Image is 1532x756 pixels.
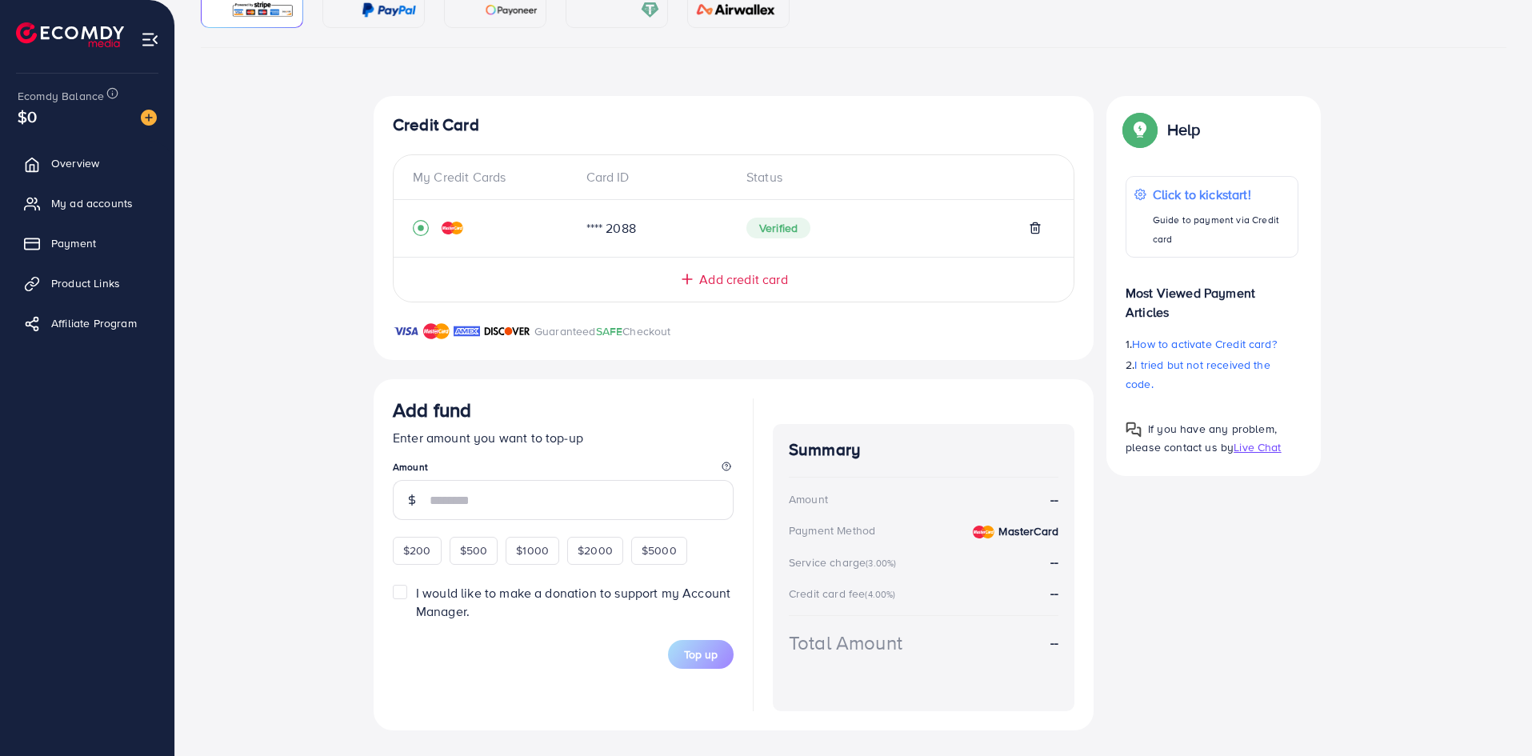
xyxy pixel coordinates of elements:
div: Service charge [789,554,901,570]
a: Product Links [12,267,162,299]
a: Affiliate Program [12,307,162,339]
div: My Credit Cards [413,168,574,186]
h4: Summary [789,440,1058,460]
span: Payment [51,235,96,251]
img: credit [973,526,994,538]
div: Amount [789,491,828,507]
span: SAFE [596,323,623,339]
img: credit [442,222,463,234]
span: How to activate Credit card? [1132,336,1276,352]
strong: -- [1050,634,1058,652]
span: My ad accounts [51,195,133,211]
p: 1. [1126,334,1298,354]
span: $200 [403,542,431,558]
span: Live Chat [1234,439,1281,455]
img: brand [454,322,480,341]
strong: MasterCard [998,523,1058,539]
span: $0 [18,105,37,128]
span: $5000 [642,542,677,558]
p: Guaranteed Checkout [534,322,671,341]
a: Payment [12,227,162,259]
span: $2000 [578,542,613,558]
span: Overview [51,155,99,171]
img: brand [423,322,450,341]
legend: Amount [393,460,734,480]
a: My ad accounts [12,187,162,219]
p: Click to kickstart! [1153,185,1290,204]
img: image [141,110,157,126]
img: Popup guide [1126,115,1154,144]
span: Verified [746,218,810,238]
img: card [362,1,416,19]
img: brand [484,322,530,341]
span: Ecomdy Balance [18,88,104,104]
img: card [641,1,659,19]
div: Credit card fee [789,586,901,602]
small: (4.00%) [865,588,895,601]
div: Card ID [574,168,734,186]
a: Overview [12,147,162,179]
div: Payment Method [789,522,875,538]
span: If you have any problem, please contact us by [1126,421,1277,455]
button: Top up [668,640,734,669]
p: Guide to payment via Credit card [1153,210,1290,249]
img: card [231,1,294,19]
img: card [485,1,538,19]
img: card [691,1,781,19]
svg: record circle [413,220,429,236]
span: Add credit card [699,270,787,289]
h4: Credit Card [393,115,1074,135]
img: brand [393,322,419,341]
p: Most Viewed Payment Articles [1126,270,1298,322]
span: Affiliate Program [51,315,137,331]
small: (3.00%) [866,557,896,570]
p: 2. [1126,355,1298,394]
strong: -- [1050,490,1058,509]
strong: -- [1050,584,1058,602]
p: Enter amount you want to top-up [393,428,734,447]
p: Help [1167,120,1201,139]
div: Status [734,168,1054,186]
span: Top up [684,646,718,662]
iframe: Chat [1464,684,1520,744]
span: $1000 [516,542,549,558]
span: $500 [460,542,488,558]
img: menu [141,30,159,49]
img: logo [16,22,124,47]
strong: -- [1050,553,1058,570]
span: I would like to make a donation to support my Account Manager. [416,584,730,620]
div: Total Amount [789,629,902,657]
h3: Add fund [393,398,471,422]
span: I tried but not received the code. [1126,357,1270,392]
img: Popup guide [1126,422,1142,438]
span: Product Links [51,275,120,291]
